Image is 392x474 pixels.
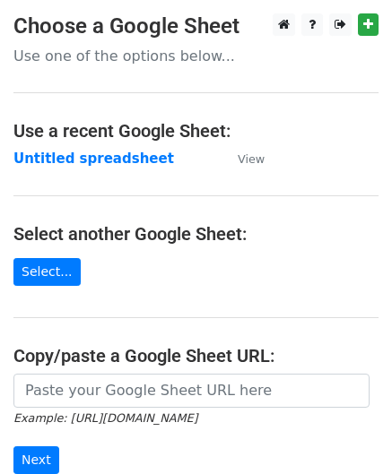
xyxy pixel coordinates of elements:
h4: Use a recent Google Sheet: [13,120,379,142]
h4: Select another Google Sheet: [13,223,379,245]
h4: Copy/paste a Google Sheet URL: [13,345,379,366]
small: Example: [URL][DOMAIN_NAME] [13,411,197,425]
small: View [238,152,265,166]
input: Next [13,446,59,474]
a: View [220,151,265,167]
a: Untitled spreadsheet [13,151,174,167]
h3: Choose a Google Sheet [13,13,379,39]
p: Use one of the options below... [13,47,379,65]
a: Select... [13,258,81,286]
input: Paste your Google Sheet URL here [13,374,370,408]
